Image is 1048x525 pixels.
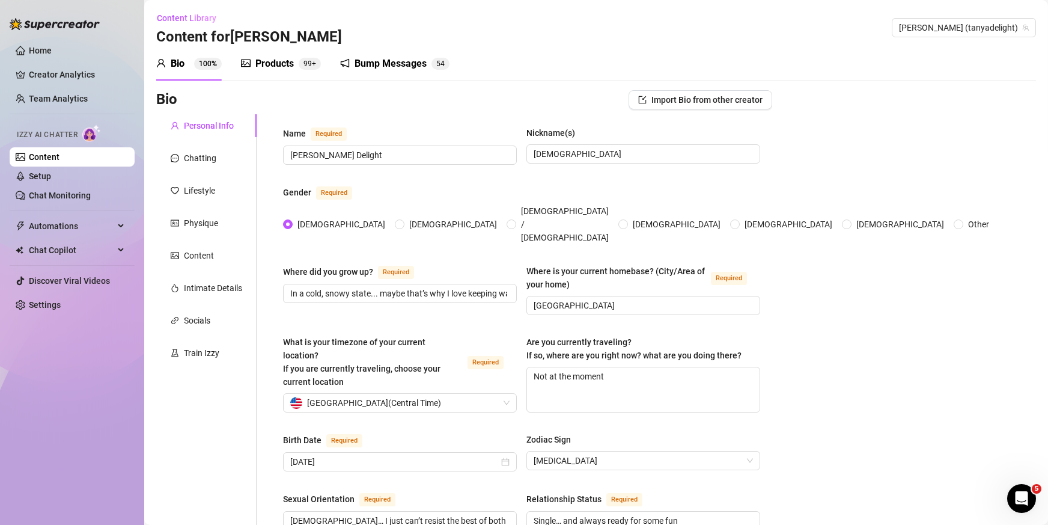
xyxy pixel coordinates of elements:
input: Name [290,149,507,162]
sup: 100% [194,58,222,70]
span: [DEMOGRAPHIC_DATA] [851,218,949,231]
span: Import Bio from other creator [651,95,763,105]
span: Required [378,266,414,279]
span: 4 [440,60,445,68]
iframe: Intercom live chat [1007,484,1036,513]
label: Name [283,126,360,141]
div: Bio [171,57,184,71]
label: Relationship Status [526,492,656,506]
span: Required [326,434,362,447]
span: [DEMOGRAPHIC_DATA] [740,218,837,231]
div: Birth Date [283,434,321,447]
div: Products [255,57,294,71]
span: Content Library [157,13,216,23]
span: experiment [171,349,179,357]
a: Creator Analytics [29,65,125,84]
label: Birth Date [283,433,376,447]
span: [DEMOGRAPHIC_DATA] [628,218,725,231]
button: Content Library [156,8,226,28]
textarea: Not at the moment [527,367,760,412]
a: Content [29,152,59,162]
span: import [638,96,647,104]
div: Relationship Status [526,493,602,506]
span: heart [171,186,179,195]
div: Intimate Details [184,281,242,295]
span: Other [963,218,994,231]
span: Required [606,493,642,506]
span: Required [359,493,395,506]
span: Required [316,186,352,200]
span: thunderbolt [16,221,25,231]
a: Team Analytics [29,94,88,103]
span: user [171,121,179,130]
span: [GEOGRAPHIC_DATA] ( Central Time ) [307,394,441,412]
span: Required [711,272,747,285]
div: Train Izzy [184,346,219,360]
div: Gender [283,186,311,199]
span: Izzy AI Chatter [17,129,78,141]
label: Nickname(s) [526,126,583,140]
h3: Bio [156,90,177,109]
label: Where did you grow up? [283,265,427,279]
span: notification [340,58,350,68]
input: Where is your current homebase? (City/Area of your home) [534,299,751,312]
a: Discover Viral Videos [29,276,110,286]
span: idcard [171,219,179,227]
a: Home [29,46,52,55]
label: Sexual Orientation [283,492,409,506]
button: Import Bio from other creator [629,90,772,109]
input: Where did you grow up? [290,287,507,300]
span: picture [171,251,179,260]
div: Chatting [184,152,216,165]
span: link [171,316,179,325]
img: us [290,397,302,409]
h3: Content for [PERSON_NAME] [156,28,342,47]
input: Nickname(s) [534,147,751,161]
span: Tanya (tanyadelight) [899,19,1029,37]
a: Chat Monitoring [29,191,91,200]
span: Cancer [534,452,753,470]
span: [DEMOGRAPHIC_DATA] / [DEMOGRAPHIC_DATA] [516,204,614,244]
span: message [171,154,179,162]
input: Birth Date [290,455,499,468]
span: Required [311,127,347,141]
div: Content [184,249,214,262]
span: [DEMOGRAPHIC_DATA] [293,218,390,231]
span: 5 [436,60,440,68]
span: picture [241,58,251,68]
span: fire [171,284,179,292]
label: Where is your current homebase? (City/Area of your home) [526,265,760,291]
span: What is your timezone of your current location? If you are currently traveling, choose your curre... [283,337,440,387]
span: Chat Copilot [29,241,114,260]
img: AI Chatter [82,124,101,142]
div: Lifestyle [184,184,215,197]
sup: 54 [431,58,449,70]
span: user [156,58,166,68]
div: Nickname(s) [526,126,575,140]
img: Chat Copilot [16,246,23,254]
img: logo-BBDzfeDw.svg [10,18,100,30]
span: Automations [29,216,114,236]
span: Are you currently traveling? If so, where are you right now? what are you doing there? [526,337,742,360]
div: Where did you grow up? [283,265,373,278]
label: Zodiac Sign [526,433,579,446]
span: team [1022,24,1029,31]
label: Gender [283,185,365,200]
span: [DEMOGRAPHIC_DATA] [404,218,502,231]
span: Required [468,356,504,369]
div: Where is your current homebase? (City/Area of your home) [526,265,706,291]
div: Personal Info [184,119,234,132]
div: Bump Messages [355,57,427,71]
a: Settings [29,300,61,310]
sup: 146 [299,58,321,70]
div: Name [283,127,306,140]
a: Setup [29,171,51,181]
div: Socials [184,314,210,327]
div: Sexual Orientation [283,493,355,506]
span: 5 [1032,484,1041,494]
div: Physique [184,216,218,230]
div: Zodiac Sign [526,433,571,446]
